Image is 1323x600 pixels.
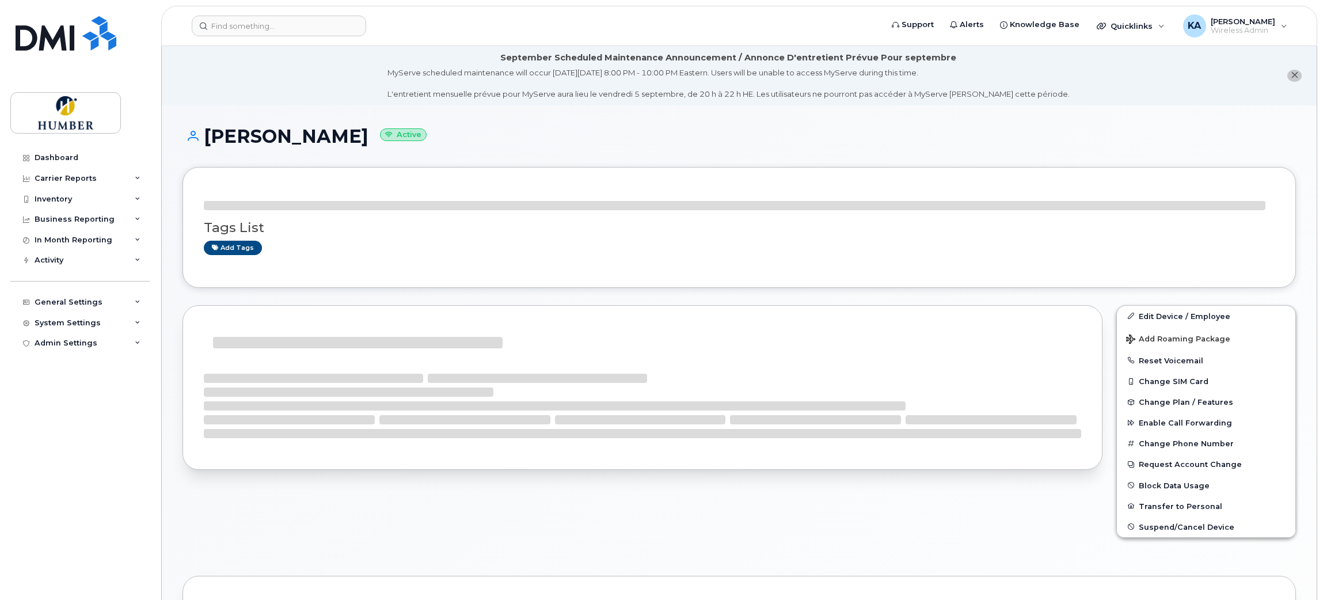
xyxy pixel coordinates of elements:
span: Add Roaming Package [1126,335,1230,345]
span: Suspend/Cancel Device [1139,522,1234,531]
button: close notification [1287,70,1302,82]
button: Enable Call Forwarding [1117,412,1295,433]
a: Edit Device / Employee [1117,306,1295,326]
button: Change Phone Number [1117,433,1295,454]
div: September Scheduled Maintenance Announcement / Annonce D'entretient Prévue Pour septembre [500,52,956,64]
span: Change Plan / Features [1139,398,1233,407]
small: Active [380,128,427,142]
button: Change SIM Card [1117,371,1295,392]
span: Enable Call Forwarding [1139,419,1232,427]
button: Request Account Change [1117,454,1295,474]
h3: Tags List [204,221,1275,235]
button: Suspend/Cancel Device [1117,517,1295,537]
a: Add tags [204,241,262,255]
button: Transfer to Personal [1117,496,1295,517]
button: Block Data Usage [1117,475,1295,496]
button: Reset Voicemail [1117,350,1295,371]
h1: [PERSON_NAME] [183,126,1296,146]
div: MyServe scheduled maintenance will occur [DATE][DATE] 8:00 PM - 10:00 PM Eastern. Users will be u... [387,67,1070,100]
button: Add Roaming Package [1117,326,1295,350]
button: Change Plan / Features [1117,392,1295,412]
